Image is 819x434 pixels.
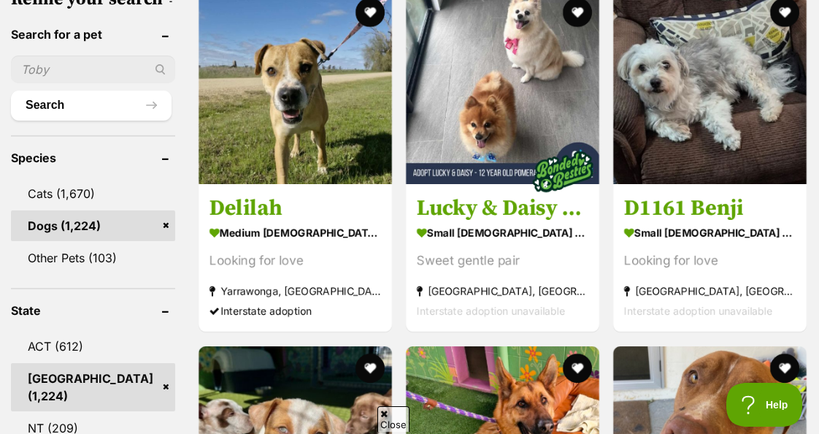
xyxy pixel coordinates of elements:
[377,406,409,432] span: Close
[624,251,796,271] div: Looking for love
[624,195,796,223] h3: D1161 Benji
[209,282,381,302] strong: Yarrawonga, [GEOGRAPHIC_DATA]
[417,305,565,318] span: Interstate adoption unavailable
[11,28,175,41] header: Search for a pet
[624,305,772,318] span: Interstate adoption unavailable
[563,354,592,383] button: favourite
[417,282,588,302] strong: [GEOGRAPHIC_DATA], [GEOGRAPHIC_DATA]
[624,223,796,244] strong: small [DEMOGRAPHIC_DATA] Dog
[417,223,588,244] strong: small [DEMOGRAPHIC_DATA] Dog
[11,91,172,120] button: Search
[11,363,175,411] a: [GEOGRAPHIC_DATA] (1,224)
[209,195,381,223] h3: Delilah
[11,243,175,273] a: Other Pets (103)
[417,195,588,223] h3: Lucky & Daisy - [DEMOGRAPHIC_DATA] Pomeranians
[417,251,588,271] div: Sweet gentle pair
[209,223,381,244] strong: medium [DEMOGRAPHIC_DATA] Dog
[11,56,175,83] input: Toby
[624,282,796,302] strong: [GEOGRAPHIC_DATA], [GEOGRAPHIC_DATA]
[11,331,175,362] a: ACT (612)
[406,184,599,332] a: Lucky & Daisy - [DEMOGRAPHIC_DATA] Pomeranians small [DEMOGRAPHIC_DATA] Dog Sweet gentle pair [GE...
[726,383,804,427] iframe: Help Scout Beacon - Open
[209,251,381,271] div: Looking for love
[770,354,799,383] button: favourite
[355,354,385,383] button: favourite
[209,302,381,321] div: Interstate adoption
[11,178,175,209] a: Cats (1,670)
[199,184,392,332] a: Delilah medium [DEMOGRAPHIC_DATA] Dog Looking for love Yarrawonga, [GEOGRAPHIC_DATA] Interstate a...
[613,184,807,332] a: D1161 Benji small [DEMOGRAPHIC_DATA] Dog Looking for love [GEOGRAPHIC_DATA], [GEOGRAPHIC_DATA] In...
[11,304,175,317] header: State
[11,210,175,241] a: Dogs (1,224)
[11,151,175,164] header: Species
[526,136,599,209] img: bonded besties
